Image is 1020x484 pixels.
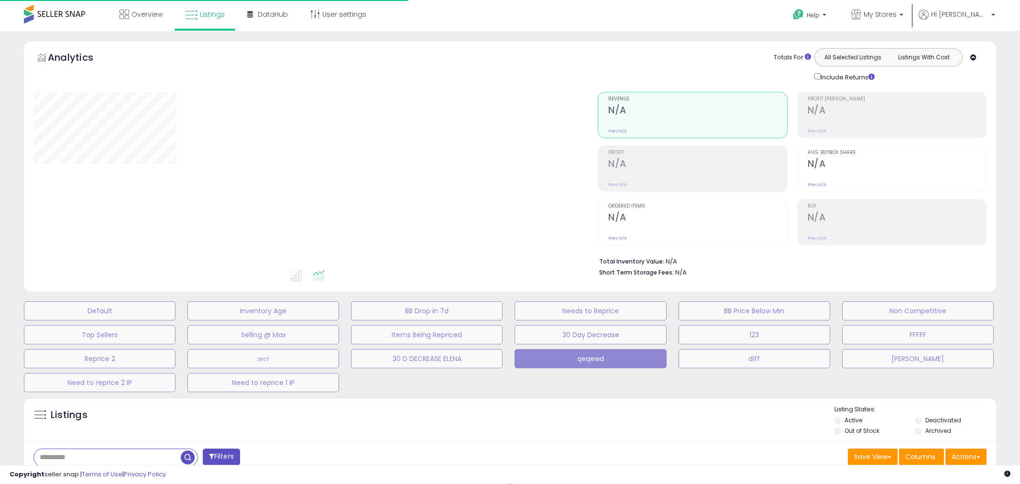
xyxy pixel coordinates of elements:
span: Overview [132,10,163,19]
small: Prev: N/A [608,128,627,134]
span: Profit [608,150,787,155]
h2: N/A [808,158,986,171]
button: Needs to Reprice [515,301,666,320]
h5: Analytics [48,51,112,66]
button: All Selected Listings [817,51,888,64]
span: N/A [675,268,687,277]
h2: N/A [608,212,787,225]
span: My Stores [864,10,897,19]
strong: Copyright [10,470,44,479]
h2: N/A [808,105,986,118]
span: Listings [200,10,225,19]
button: FFFFF [842,325,994,344]
span: DataHub [258,10,288,19]
span: Hi [PERSON_NAME] [931,10,988,19]
li: N/A [599,255,979,266]
button: 30 Day Decrease [515,325,666,344]
span: Ordered Items [608,204,787,209]
button: Reprice 2 [24,349,175,368]
span: ROI [808,204,986,209]
h2: N/A [608,105,787,118]
button: Default [24,301,175,320]
button: BB Price Below Min [679,301,830,320]
a: Help [785,1,836,31]
button: [PERSON_NAME] [842,349,994,368]
small: Prev: N/A [608,235,627,241]
span: Profit [PERSON_NAME] [808,97,986,102]
div: seller snap | | [10,470,166,479]
button: Items Being Repriced [351,325,503,344]
button: Selling @ Max [187,325,339,344]
div: Include Returns [807,71,886,82]
h2: N/A [808,212,986,225]
b: Short Term Storage Fees: [599,268,674,276]
button: Non Competitive [842,301,994,320]
a: Hi [PERSON_NAME] [919,10,995,31]
span: Help [807,11,820,19]
h2: N/A [608,158,787,171]
button: 30 D DECREASE ELENA [351,349,503,368]
button: BB Drop in 7d [351,301,503,320]
small: Prev: N/A [608,182,627,187]
small: Prev: N/A [808,182,826,187]
b: Total Inventory Value: [599,257,664,265]
small: Prev: N/A [808,235,826,241]
button: Need to reprice 1 IP [187,373,339,392]
button: diff [679,349,830,368]
div: Totals For [774,53,811,62]
i: Get Help [792,9,804,21]
button: qeqewd [515,349,666,368]
span: Avg. Buybox Share [808,150,986,155]
button: 123 [679,325,830,344]
button: Listings With Cost [888,51,959,64]
button: Top Sellers [24,325,175,344]
small: Prev: N/A [808,128,826,134]
button: Inventory Age [187,301,339,320]
button: тест [187,349,339,368]
span: Revenue [608,97,787,102]
button: Need to reprice 2 IP [24,373,175,392]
